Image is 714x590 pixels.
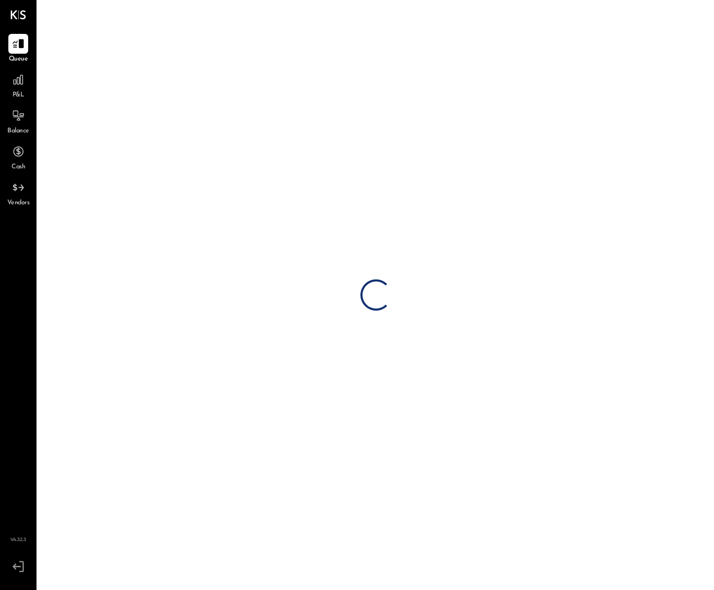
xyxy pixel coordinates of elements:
a: Queue [1,34,36,64]
a: Vendors [1,178,36,208]
span: P&L [13,91,25,100]
span: Queue [9,55,28,64]
span: Vendors [7,199,30,208]
span: Cash [11,163,25,172]
a: Balance [1,106,36,136]
a: Cash [1,142,36,172]
span: Balance [7,127,29,136]
a: P&L [1,70,36,100]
